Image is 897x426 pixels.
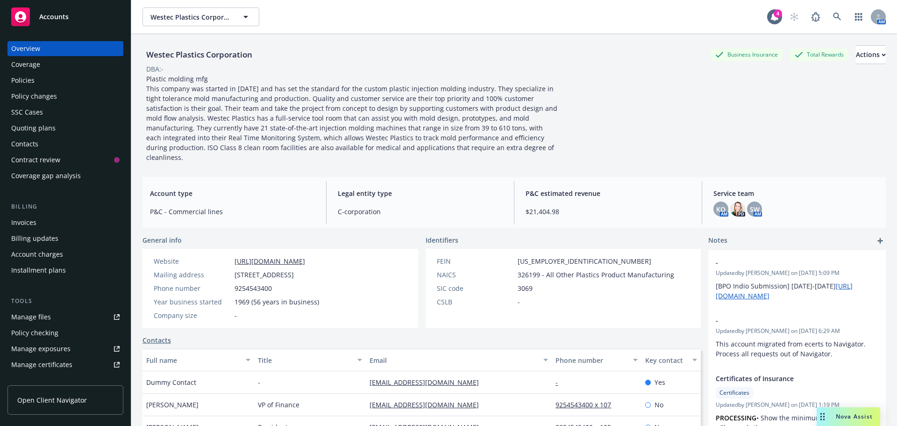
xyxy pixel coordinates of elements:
div: Billing updates [11,231,58,246]
span: 3069 [518,283,533,293]
a: Coverage gap analysis [7,168,123,183]
a: Contract review [7,152,123,167]
span: - [716,316,854,325]
a: Account charges [7,247,123,262]
span: - [235,310,237,320]
a: [EMAIL_ADDRESS][DOMAIN_NAME] [370,378,486,387]
span: P&C estimated revenue [526,188,691,198]
div: Account charges [11,247,63,262]
a: Contacts [7,137,123,152]
img: photo [730,202,745,217]
div: DBA: - [146,64,164,74]
a: Manage claims [7,373,123,388]
div: Year business started [154,297,231,307]
button: Email [366,349,552,371]
div: Business Insurance [711,49,783,60]
span: Updated by [PERSON_NAME] on [DATE] 1:19 PM [716,401,878,409]
div: -Updatedby [PERSON_NAME] on [DATE] 5:09 PM[BPO Indio Submission] [DATE]-[DATE][URL][DOMAIN_NAME] [708,250,886,308]
div: Billing [7,202,123,211]
div: Contacts [11,137,38,152]
span: - [716,258,854,267]
span: Open Client Navigator [17,395,87,405]
span: Accounts [39,13,69,21]
div: Invoices [11,215,36,230]
div: Policies [11,73,35,88]
a: Invoices [7,215,123,230]
span: Notes [708,235,727,246]
span: - [518,297,520,307]
a: add [875,235,886,246]
a: Installment plans [7,263,123,278]
strong: PROCESSING [716,413,756,422]
a: Policies [7,73,123,88]
a: Quoting plans [7,121,123,136]
span: Updated by [PERSON_NAME] on [DATE] 6:29 AM [716,327,878,335]
span: Account type [150,188,315,198]
div: Manage claims [11,373,58,388]
button: Title [254,349,366,371]
div: CSLB [437,297,514,307]
div: NAICS [437,270,514,280]
div: Manage certificates [11,357,72,372]
a: [EMAIL_ADDRESS][DOMAIN_NAME] [370,400,486,409]
button: Actions [856,45,886,64]
span: Dummy Contact [146,377,196,387]
a: Manage files [7,310,123,325]
a: Policy checking [7,325,123,340]
span: Yes [655,377,665,387]
span: - [258,377,260,387]
div: Drag to move [817,407,828,426]
a: Contacts [142,335,171,345]
span: [STREET_ADDRESS] [235,270,294,280]
div: Manage exposures [11,341,71,356]
span: General info [142,235,182,245]
a: Manage exposures [7,341,123,356]
span: SW [750,204,760,214]
button: Westec Plastics Corporation [142,7,259,26]
div: Phone number [154,283,231,293]
p: [BPO Indio Submission] [DATE]-[DATE] [716,281,878,301]
div: Phone number [555,355,627,365]
span: Service team [713,188,878,198]
div: Manage files [11,310,51,325]
div: SIC code [437,283,514,293]
span: [US_EMPLOYER_IDENTIFICATION_NUMBER] [518,256,651,266]
div: Coverage gap analysis [11,168,81,183]
span: VP of Finance [258,400,299,410]
span: [PERSON_NAME] [146,400,199,410]
span: Identifiers [426,235,458,245]
div: 4 [774,9,782,18]
a: Report a Bug [806,7,825,26]
span: This account migrated from ecerts to Navigator. Process all requests out of Navigator. [716,339,868,358]
span: Westec Plastics Corporation [150,12,231,22]
a: Coverage [7,57,123,72]
div: Total Rewards [790,49,848,60]
span: KO [716,204,726,214]
div: Overview [11,41,40,56]
span: 9254543400 [235,283,272,293]
div: Website [154,256,231,266]
div: SSC Cases [11,105,43,120]
div: Policy changes [11,89,57,104]
button: Nova Assist [817,407,880,426]
div: Tools [7,296,123,306]
div: Full name [146,355,240,365]
a: SSC Cases [7,105,123,120]
div: Actions [856,46,886,64]
span: 326199 - All Other Plastics Product Manufacturing [518,270,674,280]
a: Switch app [849,7,868,26]
button: Phone number [552,349,641,371]
div: Mailing address [154,270,231,280]
a: [URL][DOMAIN_NAME] [235,257,305,266]
span: Plastic molding mfg This company was started in [DATE] and has set the standard for the custom pl... [146,74,559,162]
span: Certificates of Insurance [716,374,854,383]
span: P&C - Commercial lines [150,207,315,217]
a: Policy changes [7,89,123,104]
div: Key contact [645,355,687,365]
div: Company size [154,310,231,320]
div: Coverage [11,57,40,72]
button: Full name [142,349,254,371]
span: $21,404.98 [526,207,691,217]
a: - [555,378,565,387]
